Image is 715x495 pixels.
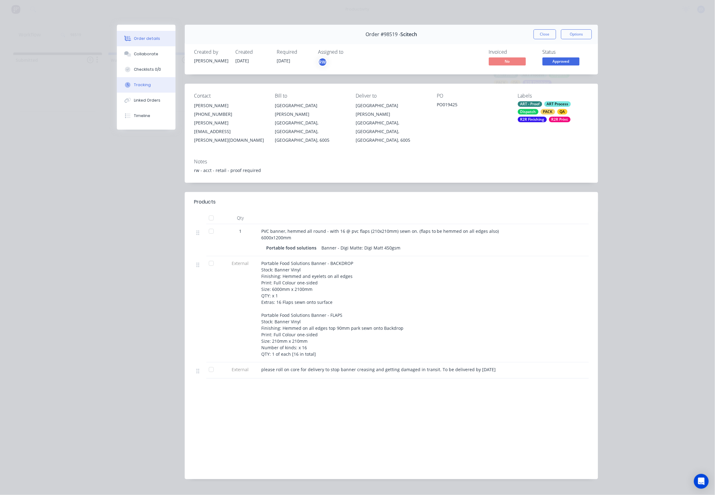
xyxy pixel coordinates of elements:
div: [PERSON_NAME][PHONE_NUMBER][PERSON_NAME][EMAIL_ADDRESS][PERSON_NAME][DOMAIN_NAME] [194,101,265,145]
span: please roll on core for delivery to stop banner creasing and getting damaged in transit. To be de... [261,367,496,372]
div: [PERSON_NAME] [194,57,228,64]
div: Status [543,49,589,55]
div: [GEOGRAPHIC_DATA][PERSON_NAME][GEOGRAPHIC_DATA], [GEOGRAPHIC_DATA], [GEOGRAPHIC_DATA], 6005 [356,101,427,145]
span: PVC banner, hemmed all round - with 16 @ pvc flaps (210x210mm) sewn on. (flaps to be hemmed on al... [261,228,499,241]
div: Portable food solutions [266,243,319,252]
div: Order details [134,36,160,41]
div: Banner - Digi Matte: Digi Matt 450gsm [319,243,403,252]
div: Qty [222,212,259,224]
div: Invoiced [489,49,535,55]
div: Notes [194,159,589,165]
div: PACK [541,109,555,115]
div: Labels [518,93,589,99]
div: Checklists 0/0 [134,67,161,72]
div: R2R Print [549,117,571,122]
div: [GEOGRAPHIC_DATA][PERSON_NAME][GEOGRAPHIC_DATA], [GEOGRAPHIC_DATA], [GEOGRAPHIC_DATA], 6005 [275,101,346,145]
div: QA [557,109,568,115]
span: External [224,260,256,266]
span: [DATE] [277,58,290,64]
span: Portable Food Solutions Banner - BACKDROP Stock: Banner Vinyl Finishing: Hemmed and eyelets on al... [261,260,403,357]
div: Bill to [275,93,346,99]
button: Timeline [117,108,176,124]
button: Approved [543,57,580,67]
div: rw - acct - retail - proof required [194,167,589,174]
span: [DATE] [235,58,249,64]
div: Created [235,49,269,55]
div: ART Process [544,101,571,107]
button: Options [561,29,592,39]
div: Collaborate [134,51,159,57]
div: Linked Orders [134,98,161,103]
span: Scitech [401,31,417,37]
button: Order details [117,31,176,46]
span: Order #98519 - [366,31,401,37]
div: Assigned to [318,49,380,55]
div: Open Intercom Messenger [694,474,709,489]
button: Tracking [117,77,176,93]
button: Checklists 0/0 [117,62,176,77]
div: [GEOGRAPHIC_DATA], [GEOGRAPHIC_DATA], [GEOGRAPHIC_DATA], 6005 [275,119,346,145]
div: [PHONE_NUMBER] [194,110,265,119]
div: [PERSON_NAME] [194,101,265,110]
span: External [224,366,256,373]
div: Deliver to [356,93,427,99]
div: Dispatch [518,109,539,115]
span: No [489,57,526,65]
div: PO [437,93,508,99]
span: 1 [239,228,242,234]
button: Close [534,29,556,39]
div: R2R Finishing [518,117,547,122]
div: [GEOGRAPHIC_DATA], [GEOGRAPHIC_DATA], [GEOGRAPHIC_DATA], 6005 [356,119,427,145]
div: [GEOGRAPHIC_DATA][PERSON_NAME] [356,101,427,119]
button: Linked Orders [117,93,176,108]
button: RW [318,57,327,67]
div: Required [277,49,311,55]
div: Tracking [134,82,151,88]
div: [GEOGRAPHIC_DATA][PERSON_NAME] [275,101,346,119]
div: Products [194,198,216,206]
div: Timeline [134,113,151,119]
div: [PERSON_NAME][EMAIL_ADDRESS][PERSON_NAME][DOMAIN_NAME] [194,119,265,145]
div: Created by [194,49,228,55]
button: Collaborate [117,46,176,62]
div: ART - Proof [518,101,542,107]
div: PO019425 [437,101,508,110]
div: Contact [194,93,265,99]
span: Approved [543,57,580,65]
